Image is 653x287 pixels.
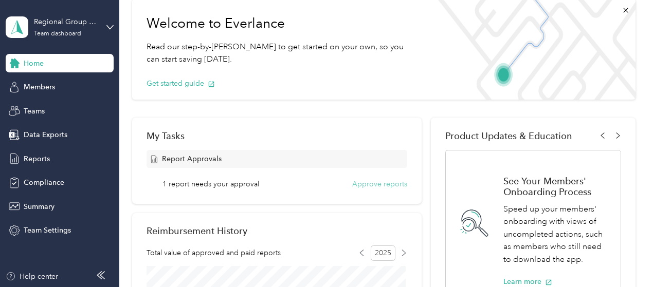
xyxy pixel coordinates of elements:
[147,41,415,66] p: Read our step-by-[PERSON_NAME] to get started on your own, so you can start saving [DATE].
[24,58,44,69] span: Home
[24,225,71,236] span: Team Settings
[24,106,45,117] span: Teams
[445,130,572,141] span: Product Updates & Education
[34,16,98,27] div: Regional Group Exec
[147,130,408,141] div: My Tasks
[595,229,653,287] iframe: Everlance-gr Chat Button Frame
[503,276,552,287] button: Learn more
[147,225,247,236] h2: Reimbursement History
[147,78,215,89] button: Get started guide
[24,129,67,140] span: Data Exports
[352,179,407,189] button: Approve reports
[6,271,58,282] button: Help center
[24,154,50,164] span: Reports
[371,245,395,261] span: 2025
[503,176,610,197] h1: See Your Members' Onboarding Process
[503,203,610,266] p: Speed up your members' onboarding with views of uncompleted actions, such as members who still ne...
[147,15,415,32] h1: Welcome to Everlance
[24,177,64,188] span: Compliance
[162,179,259,189] span: 1 report needs your approval
[147,247,281,258] span: Total value of approved and paid reports
[162,154,222,164] span: Report Approvals
[34,31,81,37] div: Team dashboard
[24,82,55,92] span: Members
[24,201,55,212] span: Summary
